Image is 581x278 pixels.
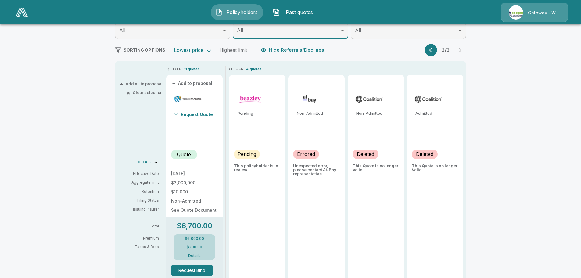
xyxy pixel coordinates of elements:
[120,224,164,228] p: Total
[297,150,315,158] p: Errored
[353,164,399,172] p: This Quote is no longer Valid
[16,8,28,17] img: AA Logo
[171,265,213,276] button: Request Bind
[412,164,458,172] p: This Quote is no longer Valid
[211,4,263,20] button: Policyholders IconPolicyholders
[128,91,163,95] button: ×Clear selection
[259,44,327,56] button: Hide Referrals/Declines
[120,82,123,86] span: +
[268,4,321,20] button: Past quotes IconPast quotes
[182,254,206,258] button: Details
[171,181,218,185] p: $3,000,000
[171,80,214,87] button: +Add to proposal
[297,111,340,115] p: Non-Admitted
[282,9,316,16] span: Past quotes
[171,171,218,176] p: [DATE]
[355,94,383,103] img: coalitioncyber
[293,164,340,176] p: Unexpected error, please contact At-Bay representative
[225,9,259,16] span: Policyholders
[184,67,200,72] p: 11 quotes
[273,9,280,16] img: Past quotes Icon
[120,207,159,212] p: Issuing Insurer
[296,94,324,103] img: atbaycybersurplus
[237,27,243,33] span: All
[120,245,164,249] p: Taxes & fees
[439,48,452,52] p: 3 / 3
[120,180,159,185] p: Aggregate limit
[355,27,361,33] span: All
[246,67,249,72] p: 4
[127,91,130,95] span: ×
[174,47,203,53] div: Lowest price
[416,150,433,158] p: Deleted
[229,66,244,72] p: OTHER
[187,245,202,249] p: $700.00
[234,164,281,172] p: This policyholder is in review
[172,81,176,85] span: +
[219,47,247,53] div: Highest limit
[120,189,159,194] p: Retention
[238,150,256,158] p: Pending
[166,66,181,72] p: QUOTE
[215,9,223,16] img: Policyholders Icon
[138,161,153,164] p: DETAILS
[171,190,218,194] p: $10,000
[121,82,163,86] button: +Add all to proposal
[250,67,262,72] p: quotes
[171,265,218,276] span: Request Bind
[236,94,265,103] img: beazleycyber
[414,94,443,103] img: coalitioncyberadmitted
[171,208,218,212] p: See Quote Document
[174,94,202,103] img: tmhcccyber
[119,27,125,33] span: All
[177,222,212,229] p: $6,700.00
[356,111,399,115] p: Non-Admitted
[120,171,159,176] p: Effective Date
[177,151,191,158] p: Quote
[415,111,458,115] p: Admitted
[124,47,167,52] span: SORTING OPTIONS:
[120,198,159,203] p: Filing Status
[357,150,374,158] p: Deleted
[120,236,164,240] p: Premium
[171,199,218,203] p: Non-Admitted
[238,111,281,115] p: Pending
[171,110,215,119] button: Request Quote
[185,237,204,240] p: $6,000.00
